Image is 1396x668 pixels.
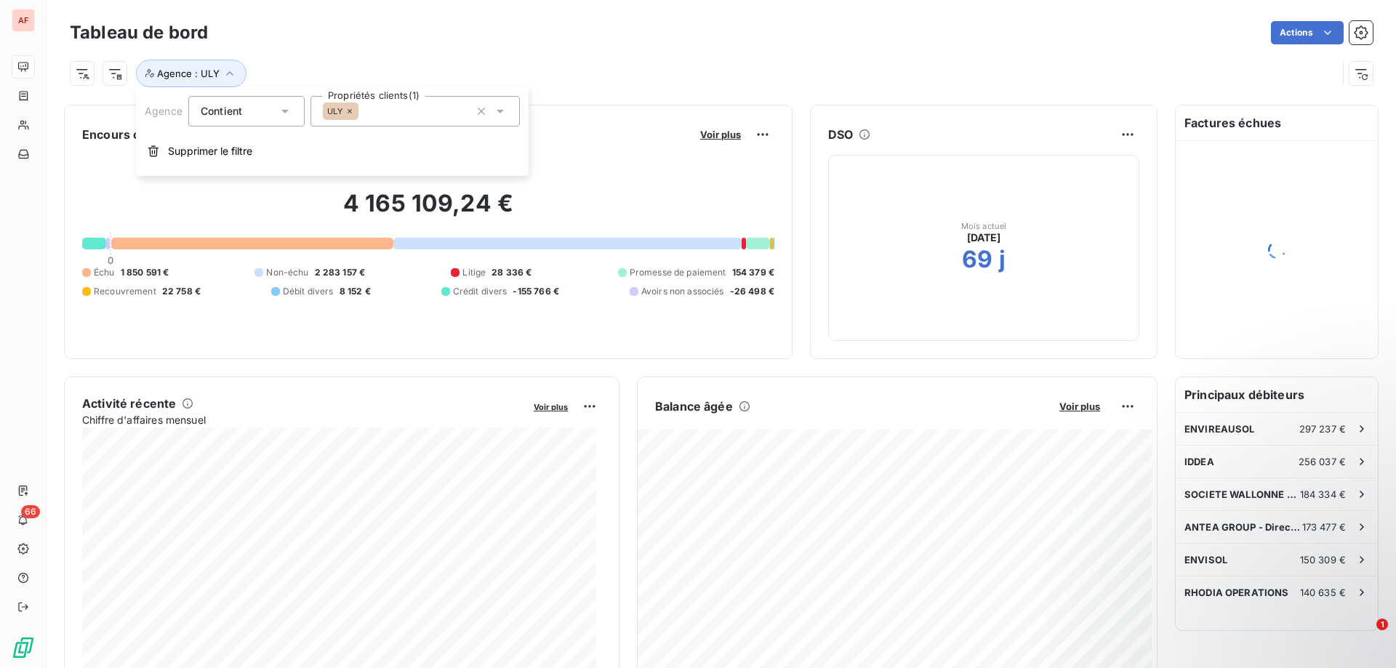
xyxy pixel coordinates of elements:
span: 66 [21,505,40,518]
span: SOCIETE WALLONNE DES EAUX SCRL - SW [1184,488,1300,500]
span: Contient [201,105,242,117]
span: IDDEA [1184,456,1214,467]
span: 28 336 € [492,266,531,279]
h6: Principaux débiteurs [1176,377,1378,412]
span: -26 498 € [730,285,774,298]
span: Supprimer le filtre [168,144,252,158]
img: Logo LeanPay [12,636,35,659]
h6: Activité récente [82,395,176,412]
span: Mois actuel [961,222,1007,230]
span: 8 152 € [340,285,371,298]
button: Voir plus [1055,400,1104,413]
button: Voir plus [529,400,572,413]
span: 0 [108,254,113,266]
h6: Encours client [82,126,165,143]
span: 154 379 € [732,266,774,279]
h2: j [999,245,1006,274]
h3: Tableau de bord [70,20,208,46]
button: Supprimer le filtre [136,135,529,167]
span: ANTEA GROUP - Direction administrat [1184,521,1302,533]
span: Agence [145,105,182,117]
span: ENVIREAUSOL [1184,423,1255,435]
span: Recouvrement [94,285,156,298]
h6: Factures échues [1176,105,1378,140]
span: 1 [1376,619,1388,630]
div: AF [12,9,35,32]
span: Agence : ULY [157,68,220,79]
h6: Balance âgée [655,398,733,415]
span: Voir plus [1059,401,1100,412]
span: Avoirs non associés [641,285,724,298]
span: Débit divers [283,285,334,298]
span: 2 283 157 € [315,266,366,279]
span: Voir plus [534,402,568,412]
input: Propriétés clients [358,105,370,118]
span: ULY [327,107,342,116]
span: [DATE] [967,230,1001,245]
iframe: Intercom live chat [1347,619,1381,653]
button: Agence : ULY [136,60,246,87]
span: 1 850 591 € [121,266,169,279]
span: 256 037 € [1299,456,1346,467]
span: Échu [94,266,115,279]
span: 173 477 € [1302,521,1346,533]
span: -155 766 € [513,285,559,298]
button: Voir plus [696,128,745,141]
h6: DSO [828,126,853,143]
span: Crédit divers [453,285,508,298]
span: Voir plus [700,129,741,140]
span: Chiffre d'affaires mensuel [82,412,523,427]
iframe: Intercom notifications message [1105,527,1396,629]
span: Non-échu [266,266,308,279]
span: 22 758 € [162,285,201,298]
h2: 4 165 109,24 € [82,189,774,233]
span: 297 237 € [1299,423,1346,435]
span: Promesse de paiement [630,266,726,279]
span: Litige [462,266,486,279]
h2: 69 [962,245,992,274]
span: 184 334 € [1300,488,1346,500]
button: Actions [1271,21,1344,44]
